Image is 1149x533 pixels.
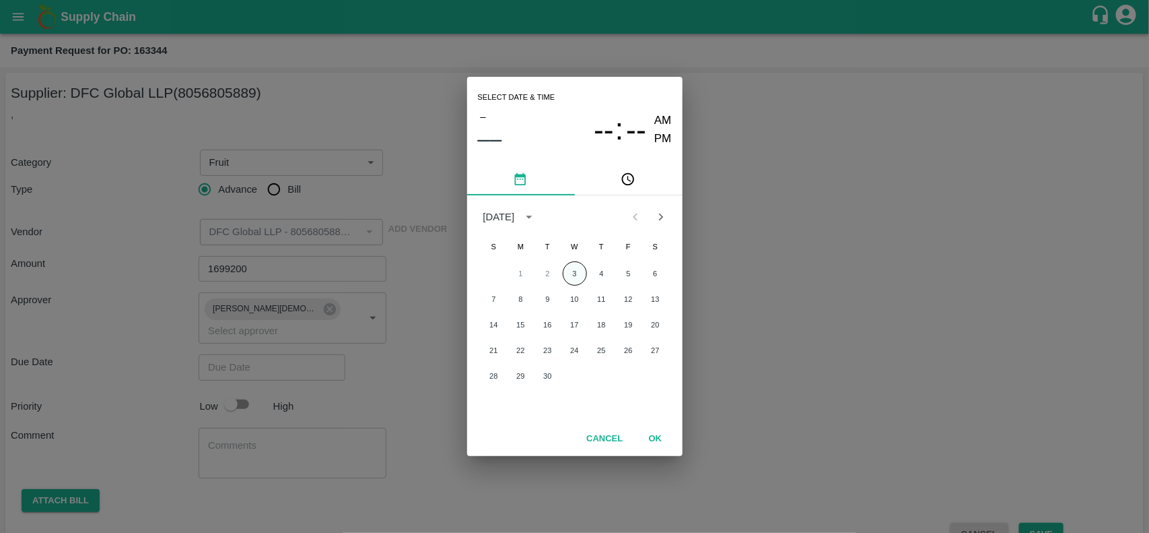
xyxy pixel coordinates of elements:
button: 4 [590,261,614,286]
button: 25 [590,338,614,363]
button: 5 [617,261,641,286]
span: Wednesday [563,233,587,260]
span: Sunday [482,233,506,260]
button: 17 [563,313,587,337]
button: 7 [482,287,506,311]
button: calendar view is open, switch to year view [518,206,540,228]
button: pick date [467,163,575,195]
button: AM [654,112,672,130]
button: 13 [643,287,668,311]
button: Next month [648,204,674,230]
button: 27 [643,338,668,363]
span: – [480,108,485,125]
button: 23 [536,338,560,363]
span: Thursday [590,233,614,260]
button: 20 [643,313,668,337]
button: 10 [563,287,587,311]
button: 19 [617,313,641,337]
button: 6 [643,261,668,286]
span: Friday [617,233,641,260]
button: -- [626,112,646,148]
button: 9 [536,287,560,311]
button: OK [634,427,677,451]
button: –– [478,125,502,152]
button: 14 [482,313,506,337]
span: Select date & time [478,88,555,108]
button: 3 [563,261,587,286]
span: : [615,112,623,148]
div: [DATE] [483,210,515,224]
span: Saturday [643,233,668,260]
button: 21 [482,338,506,363]
button: 8 [509,287,533,311]
button: pick time [575,163,683,195]
button: 12 [617,287,641,311]
button: 18 [590,313,614,337]
button: 28 [482,364,506,388]
button: Cancel [581,427,628,451]
button: – [478,108,489,125]
button: 24 [563,338,587,363]
button: 11 [590,287,614,311]
button: 16 [536,313,560,337]
button: 29 [509,364,533,388]
span: Monday [509,233,533,260]
button: 22 [509,338,533,363]
button: 26 [617,338,641,363]
span: Tuesday [536,233,560,260]
button: -- [594,112,614,148]
button: 15 [509,313,533,337]
button: 30 [536,364,560,388]
button: PM [654,130,672,148]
